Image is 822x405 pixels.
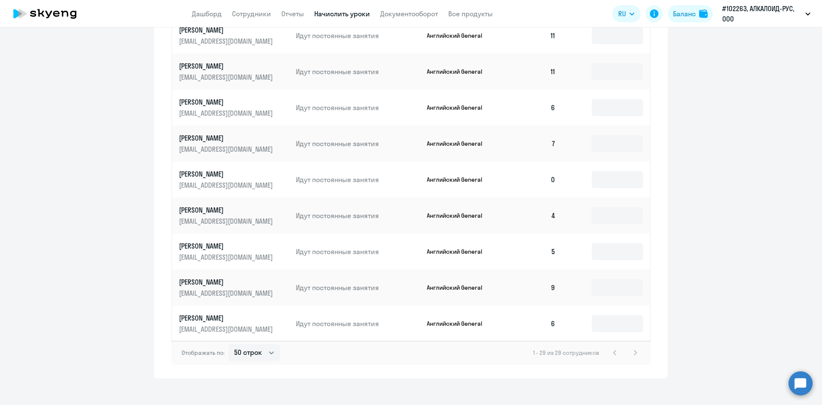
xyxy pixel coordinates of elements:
[179,277,275,287] p: [PERSON_NAME]
[448,9,493,18] a: Все продукты
[179,205,275,215] p: [PERSON_NAME]
[427,212,491,219] p: Английский General
[179,205,289,226] a: [PERSON_NAME][EMAIL_ADDRESS][DOMAIN_NAME]
[179,324,275,334] p: [EMAIL_ADDRESS][DOMAIN_NAME]
[232,9,271,18] a: Сотрудники
[503,270,563,306] td: 9
[427,248,491,255] p: Английский General
[179,288,275,298] p: [EMAIL_ADDRESS][DOMAIN_NAME]
[179,216,275,226] p: [EMAIL_ADDRESS][DOMAIN_NAME]
[503,126,563,162] td: 7
[179,144,275,154] p: [EMAIL_ADDRESS][DOMAIN_NAME]
[179,169,275,179] p: [PERSON_NAME]
[427,320,491,327] p: Английский General
[179,252,275,262] p: [EMAIL_ADDRESS][DOMAIN_NAME]
[179,313,289,334] a: [PERSON_NAME][EMAIL_ADDRESS][DOMAIN_NAME]
[503,18,563,54] td: 11
[296,211,420,220] p: Идут постоянные занятия
[618,9,626,19] span: RU
[427,104,491,111] p: Английский General
[179,169,289,190] a: [PERSON_NAME][EMAIL_ADDRESS][DOMAIN_NAME]
[380,9,438,18] a: Документооборот
[699,9,708,18] img: balance
[296,31,420,40] p: Идут постоянные занятия
[179,277,289,298] a: [PERSON_NAME][EMAIL_ADDRESS][DOMAIN_NAME]
[612,5,640,22] button: RU
[427,32,491,39] p: Английский General
[533,349,599,357] span: 1 - 29 из 29 сотрудников
[296,103,420,112] p: Идут постоянные занятия
[179,25,275,35] p: [PERSON_NAME]
[503,306,563,342] td: 6
[296,247,420,256] p: Идут постоянные занятия
[179,180,275,190] p: [EMAIL_ADDRESS][DOMAIN_NAME]
[179,133,289,154] a: [PERSON_NAME][EMAIL_ADDRESS][DOMAIN_NAME]
[503,198,563,234] td: 4
[179,241,289,262] a: [PERSON_NAME][EMAIL_ADDRESS][DOMAIN_NAME]
[179,25,289,46] a: [PERSON_NAME][EMAIL_ADDRESS][DOMAIN_NAME]
[296,319,420,328] p: Идут постоянные занятия
[503,162,563,198] td: 0
[296,175,420,184] p: Идут постоянные занятия
[179,133,275,143] p: [PERSON_NAME]
[427,284,491,291] p: Английский General
[179,72,275,82] p: [EMAIL_ADDRESS][DOMAIN_NAME]
[427,68,491,75] p: Английский General
[182,349,225,357] span: Отображать по:
[503,234,563,270] td: 5
[296,67,420,76] p: Идут постоянные занятия
[179,313,275,323] p: [PERSON_NAME]
[179,36,275,46] p: [EMAIL_ADDRESS][DOMAIN_NAME]
[192,9,222,18] a: Дашборд
[673,9,696,19] div: Баланс
[427,176,491,183] p: Английский General
[179,97,275,107] p: [PERSON_NAME]
[427,140,491,147] p: Английский General
[503,54,563,90] td: 11
[296,283,420,292] p: Идут постоянные занятия
[722,3,802,24] p: #102263, АЛКАЛОИД-РУС, ООО
[668,5,713,22] button: Балансbalance
[296,139,420,148] p: Идут постоянные занятия
[179,108,275,118] p: [EMAIL_ADDRESS][DOMAIN_NAME]
[503,90,563,126] td: 6
[179,97,289,118] a: [PERSON_NAME][EMAIL_ADDRESS][DOMAIN_NAME]
[314,9,370,18] a: Начислить уроки
[718,3,815,24] button: #102263, АЛКАЛОИД-РУС, ООО
[179,241,275,251] p: [PERSON_NAME]
[179,61,289,82] a: [PERSON_NAME][EMAIL_ADDRESS][DOMAIN_NAME]
[179,61,275,71] p: [PERSON_NAME]
[281,9,304,18] a: Отчеты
